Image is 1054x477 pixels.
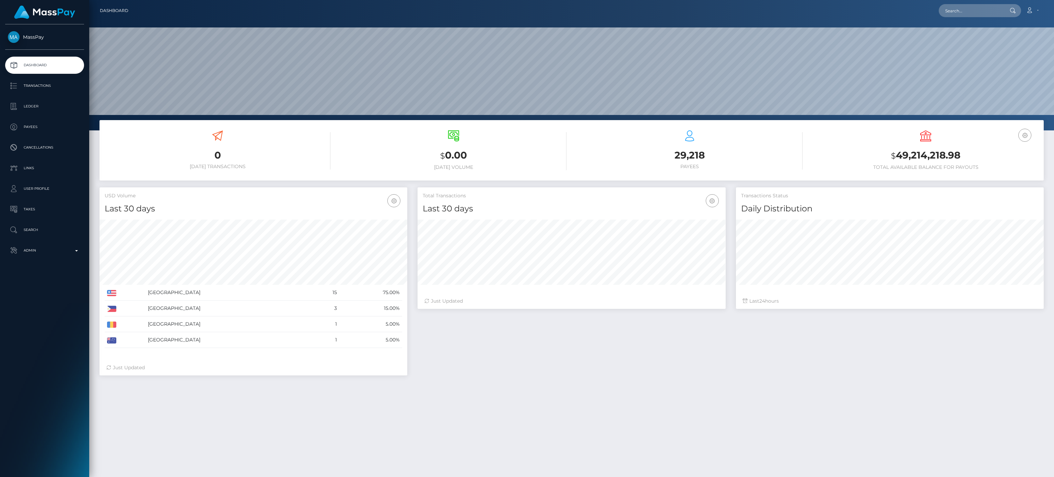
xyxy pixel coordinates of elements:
[105,203,402,215] h4: Last 30 days
[5,221,84,238] a: Search
[312,316,339,332] td: 1
[14,5,75,19] img: MassPay Logo
[8,204,81,214] p: Taxes
[105,149,330,162] h3: 0
[743,298,1037,305] div: Last hours
[8,60,81,70] p: Dashboard
[312,332,339,348] td: 1
[423,193,720,199] h5: Total Transactions
[145,316,312,332] td: [GEOGRAPHIC_DATA]
[5,34,84,40] span: MassPay
[312,301,339,316] td: 3
[759,298,765,304] span: 24
[341,149,566,163] h3: 0.00
[105,193,402,199] h5: USD Volume
[107,337,116,344] img: AU.png
[8,101,81,112] p: Ledger
[8,81,81,91] p: Transactions
[424,298,718,305] div: Just Updated
[145,285,312,301] td: [GEOGRAPHIC_DATA]
[145,301,312,316] td: [GEOGRAPHIC_DATA]
[423,203,720,215] h4: Last 30 days
[813,164,1039,170] h6: Total Available Balance for Payouts
[341,164,566,170] h6: [DATE] Volume
[577,164,803,170] h6: Payees
[8,122,81,132] p: Payees
[813,149,1039,163] h3: 49,214,218.98
[312,285,339,301] td: 15
[5,139,84,156] a: Cancellations
[741,203,1039,215] h4: Daily Distribution
[8,163,81,173] p: Links
[5,98,84,115] a: Ledger
[107,322,116,328] img: RO.png
[107,290,116,296] img: US.png
[8,184,81,194] p: User Profile
[8,31,20,43] img: MassPay
[5,57,84,74] a: Dashboard
[5,242,84,259] a: Admin
[939,4,1003,17] input: Search...
[5,118,84,136] a: Payees
[8,225,81,235] p: Search
[5,201,84,218] a: Taxes
[5,160,84,177] a: Links
[145,332,312,348] td: [GEOGRAPHIC_DATA]
[8,245,81,256] p: Admin
[440,151,445,161] small: $
[5,180,84,197] a: User Profile
[100,3,128,18] a: Dashboard
[106,364,400,371] div: Just Updated
[339,301,402,316] td: 15.00%
[5,77,84,94] a: Transactions
[339,316,402,332] td: 5.00%
[891,151,896,161] small: $
[577,149,803,162] h3: 29,218
[339,332,402,348] td: 5.00%
[741,193,1039,199] h5: Transactions Status
[8,142,81,153] p: Cancellations
[105,164,330,170] h6: [DATE] Transactions
[107,306,116,312] img: PH.png
[339,285,402,301] td: 75.00%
